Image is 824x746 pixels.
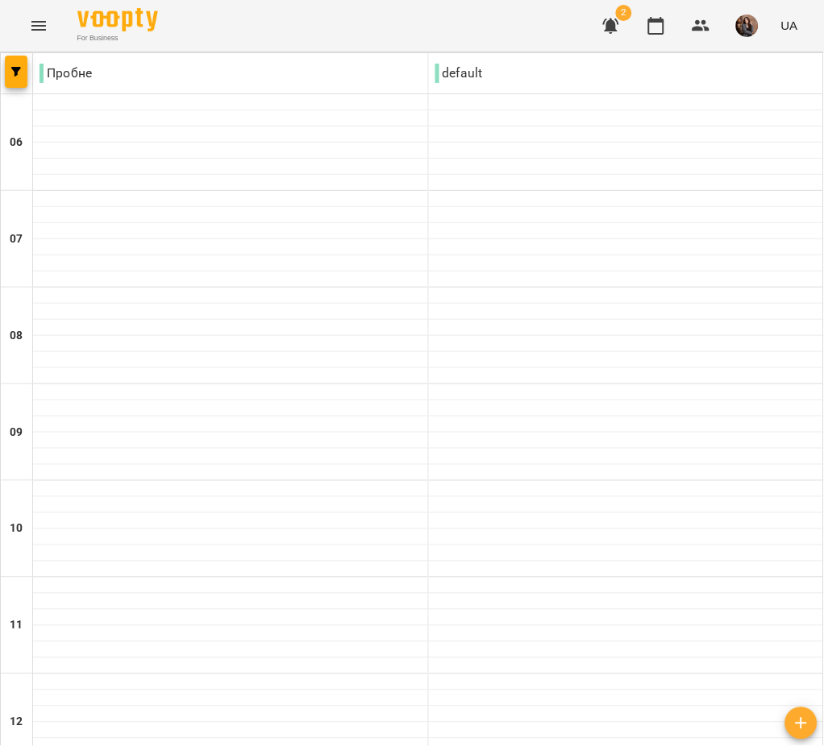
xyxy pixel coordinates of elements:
[736,15,759,37] img: 6c17d95c07e6703404428ddbc75e5e60.jpg
[10,134,23,151] h6: 06
[77,33,158,44] span: For Business
[435,64,483,83] p: default
[10,424,23,441] h6: 09
[10,714,23,731] h6: 12
[10,327,23,345] h6: 08
[10,617,23,635] h6: 11
[40,64,92,83] p: Пробне
[781,17,798,34] span: UA
[616,5,632,21] span: 2
[10,230,23,248] h6: 07
[77,8,158,31] img: Voopty Logo
[10,520,23,538] h6: 10
[19,6,58,45] button: Menu
[775,10,805,40] button: UA
[785,707,818,740] button: Створити урок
